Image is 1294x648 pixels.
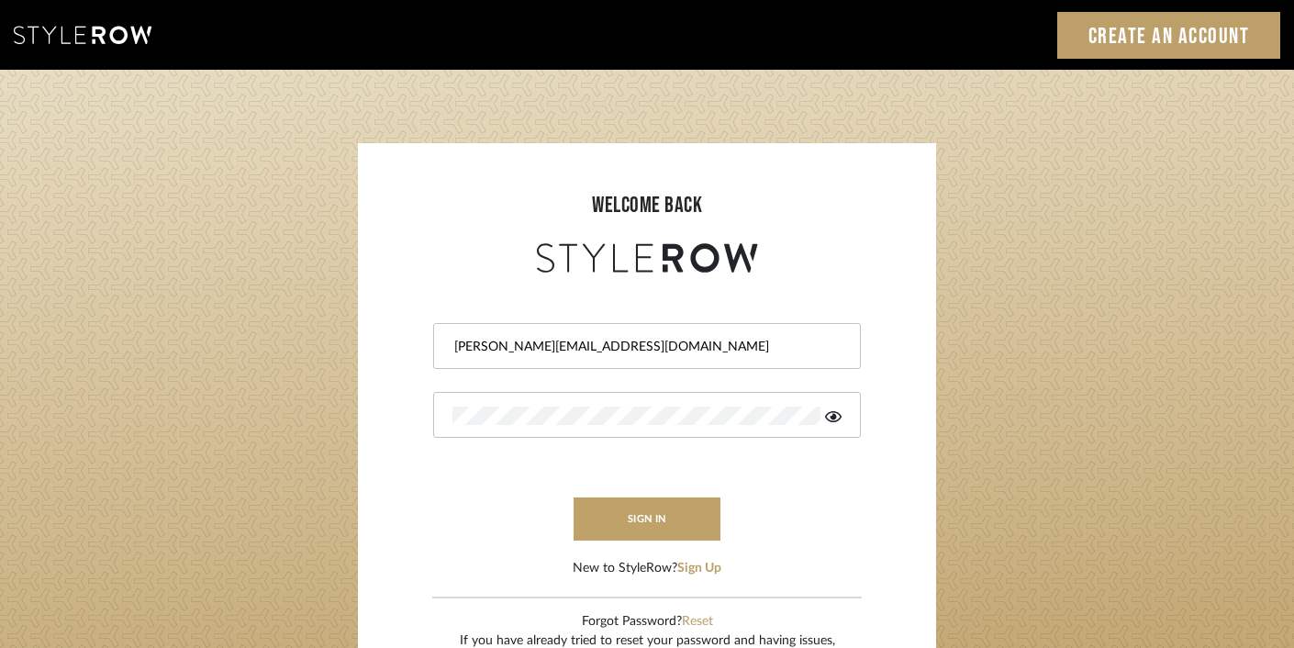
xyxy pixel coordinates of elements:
[376,189,918,222] div: welcome back
[574,497,720,541] button: sign in
[677,559,721,578] button: Sign Up
[682,612,713,631] button: Reset
[460,612,835,631] div: Forgot Password?
[573,559,721,578] div: New to StyleRow?
[1057,12,1281,59] a: Create an Account
[452,338,837,356] input: Email Address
